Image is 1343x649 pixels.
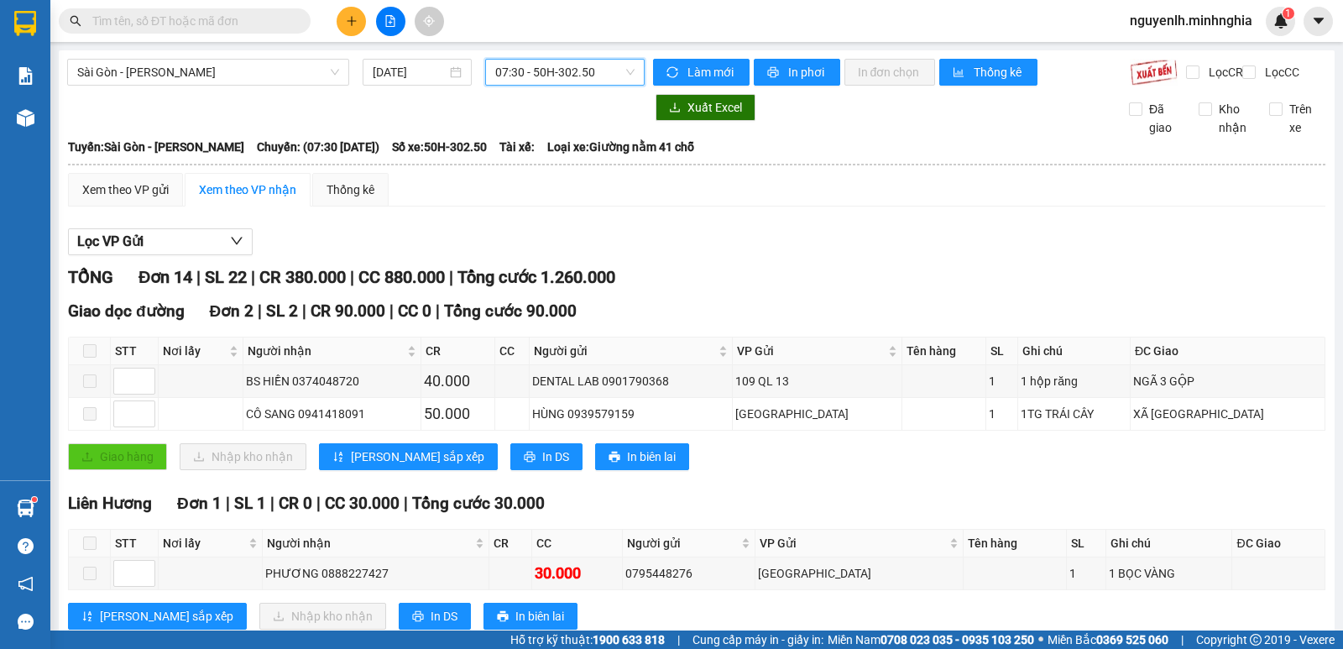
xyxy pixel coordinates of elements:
span: | [196,267,201,287]
span: | [1181,631,1184,649]
button: sort-ascending[PERSON_NAME] sắp xếp [319,443,498,470]
span: In DS [542,447,569,466]
strong: 0369 525 060 [1096,633,1168,646]
span: Người nhận [248,342,404,360]
div: 1 [989,372,1015,390]
input: Tìm tên, số ĐT hoặc mã đơn [92,12,290,30]
button: syncLàm mới [653,59,750,86]
span: Giao dọc đường [68,301,185,321]
span: Đã giao [1142,100,1186,137]
span: Người nhận [267,534,472,552]
span: | [449,267,453,287]
sup: 1 [32,497,37,502]
span: Liên Hương [68,494,152,513]
span: Tổng cước 30.000 [412,494,545,513]
div: [GEOGRAPHIC_DATA] [735,405,899,423]
th: ĐC Giao [1232,530,1325,557]
span: CC 880.000 [358,267,445,287]
div: 1 hộp răng [1021,372,1127,390]
span: Số xe: 50H-302.50 [392,138,487,156]
span: bar-chart [953,66,967,80]
td: Sài Gòn [755,557,964,590]
th: CC [532,530,624,557]
div: CÔ SANG 0941418091 [246,405,418,423]
button: file-add [376,7,405,36]
button: plus [337,7,366,36]
div: DENTAL LAB 0901790368 [532,372,729,390]
span: SL 1 [234,494,266,513]
span: Chuyến: (07:30 [DATE]) [257,138,379,156]
th: Tên hàng [964,530,1067,557]
span: 1 [1285,8,1291,19]
button: In đơn chọn [844,59,936,86]
div: HÙNG 0939579159 [532,405,729,423]
div: Thống kê [327,181,374,199]
span: Loại xe: Giường nằm 41 chỗ [547,138,694,156]
span: printer [412,610,424,624]
div: Xem theo VP nhận [199,181,296,199]
span: Tổng cước 90.000 [444,301,577,321]
img: 9k= [1130,59,1178,86]
span: | [258,301,262,321]
span: Hỗ trợ kỹ thuật: [510,631,665,649]
span: sort-ascending [81,610,93,624]
img: logo-vxr [14,11,36,36]
span: In biên lai [515,607,564,625]
th: SL [986,338,1018,365]
span: | [677,631,680,649]
button: downloadXuất Excel [656,94,755,121]
td: Sài Gòn [733,398,902,431]
div: 50.000 [424,402,492,426]
span: caret-down [1311,13,1326,29]
span: copyright [1250,634,1262,646]
span: Lọc VP Gửi [77,231,144,252]
span: printer [609,451,620,464]
span: aim [423,15,435,27]
span: | [389,301,394,321]
strong: 0708 023 035 - 0935 103 250 [881,633,1034,646]
span: SL 22 [205,267,247,287]
span: question-circle [18,538,34,554]
span: Đơn 1 [177,494,222,513]
button: printerIn DS [510,443,583,470]
span: In biên lai [627,447,676,466]
span: VP Gửi [760,534,947,552]
span: | [436,301,440,321]
div: 109 QL 13 [735,372,899,390]
span: VP Gửi [737,342,885,360]
div: 1 [1069,564,1103,583]
span: Nơi lấy [163,534,245,552]
span: Đơn 2 [210,301,254,321]
span: ⚪️ [1038,636,1043,643]
span: Tài xế: [499,138,535,156]
span: Sài Gòn - Phan Rí [77,60,339,85]
button: uploadGiao hàng [68,443,167,470]
button: printerIn DS [399,603,471,630]
span: In phơi [788,63,827,81]
img: warehouse-icon [17,500,34,517]
span: [PERSON_NAME] sắp xếp [351,447,484,466]
th: STT [111,530,159,557]
th: CR [421,338,495,365]
button: downloadNhập kho nhận [259,603,386,630]
div: 1 [989,405,1015,423]
span: Cung cấp máy in - giấy in: [692,631,823,649]
th: Tên hàng [902,338,986,365]
input: 12/10/2025 [373,63,447,81]
span: Xuất Excel [687,98,742,117]
img: solution-icon [17,67,34,85]
th: Ghi chú [1106,530,1233,557]
span: | [270,494,274,513]
button: printerIn biên lai [483,603,577,630]
span: | [226,494,230,513]
span: notification [18,576,34,592]
button: sort-ascending[PERSON_NAME] sắp xếp [68,603,247,630]
div: [GEOGRAPHIC_DATA] [758,564,961,583]
span: plus [346,15,358,27]
span: CR 380.000 [259,267,346,287]
span: file-add [384,15,396,27]
strong: 1900 633 818 [593,633,665,646]
span: nguyenlh.minhnghia [1116,10,1266,31]
button: printerIn biên lai [595,443,689,470]
span: Miền Nam [828,631,1034,649]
